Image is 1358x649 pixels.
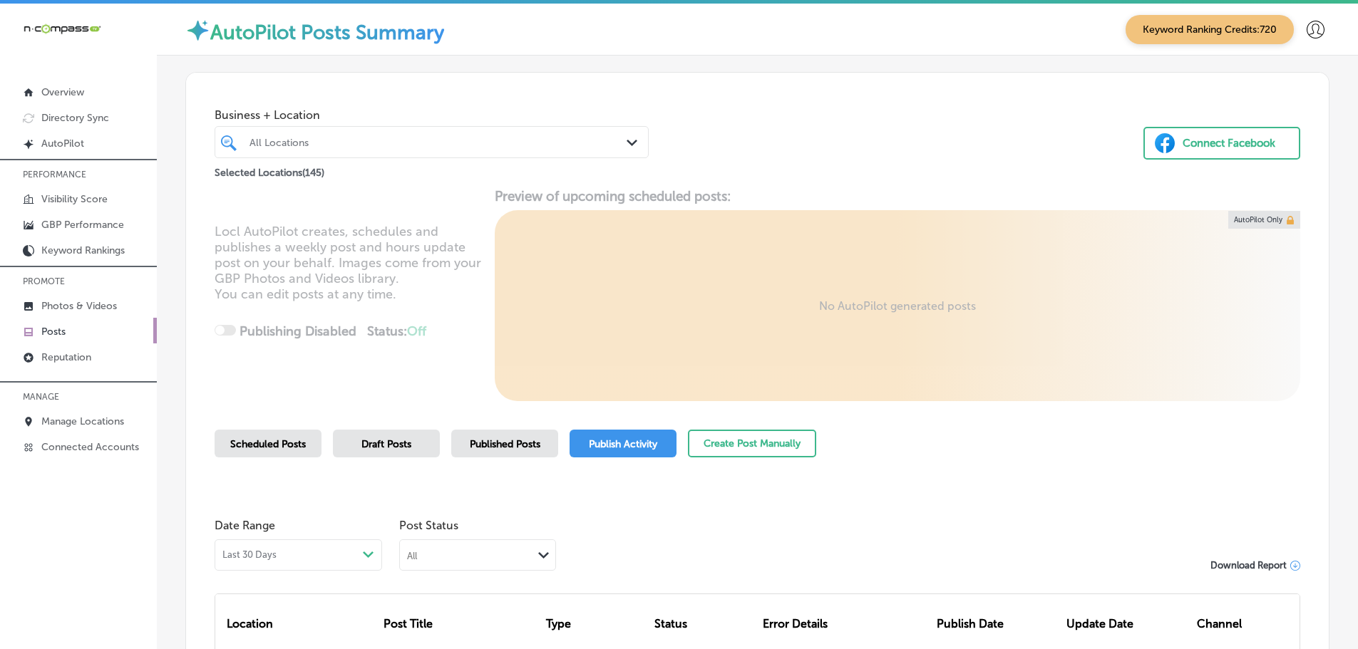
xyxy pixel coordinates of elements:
p: Directory Sync [41,112,109,124]
img: 660ab0bf-5cc7-4cb8-ba1c-48b5ae0f18e60NCTV_CLogo_TV_Black_-500x88.png [23,22,101,36]
label: AutoPilot Posts Summary [210,21,444,44]
p: Reputation [41,351,91,363]
span: Last 30 Days [222,549,277,561]
p: Visibility Score [41,193,108,205]
p: Connected Accounts [41,441,139,453]
img: autopilot-icon [185,18,210,43]
p: Manage Locations [41,415,124,427]
span: Business + Location [215,108,649,122]
p: GBP Performance [41,219,124,231]
p: Photos & Videos [41,300,117,312]
p: Selected Locations ( 145 ) [215,161,324,179]
button: Connect Facebook [1143,127,1300,160]
button: Create Post Manually [688,430,816,457]
div: Connect Facebook [1183,133,1275,154]
span: Download Report [1210,560,1287,571]
label: Date Range [215,519,275,532]
span: Draft Posts [361,438,411,450]
div: All Locations [250,136,628,148]
p: Posts [41,326,66,338]
span: Publish Activity [589,438,657,450]
p: AutoPilot [41,137,84,150]
p: Keyword Rankings [41,244,125,256]
div: All [407,549,417,561]
span: Post Status [399,519,556,532]
span: Published Posts [470,438,540,450]
p: Overview [41,86,84,98]
span: Scheduled Posts [230,438,306,450]
span: Keyword Ranking Credits: 720 [1126,15,1294,44]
